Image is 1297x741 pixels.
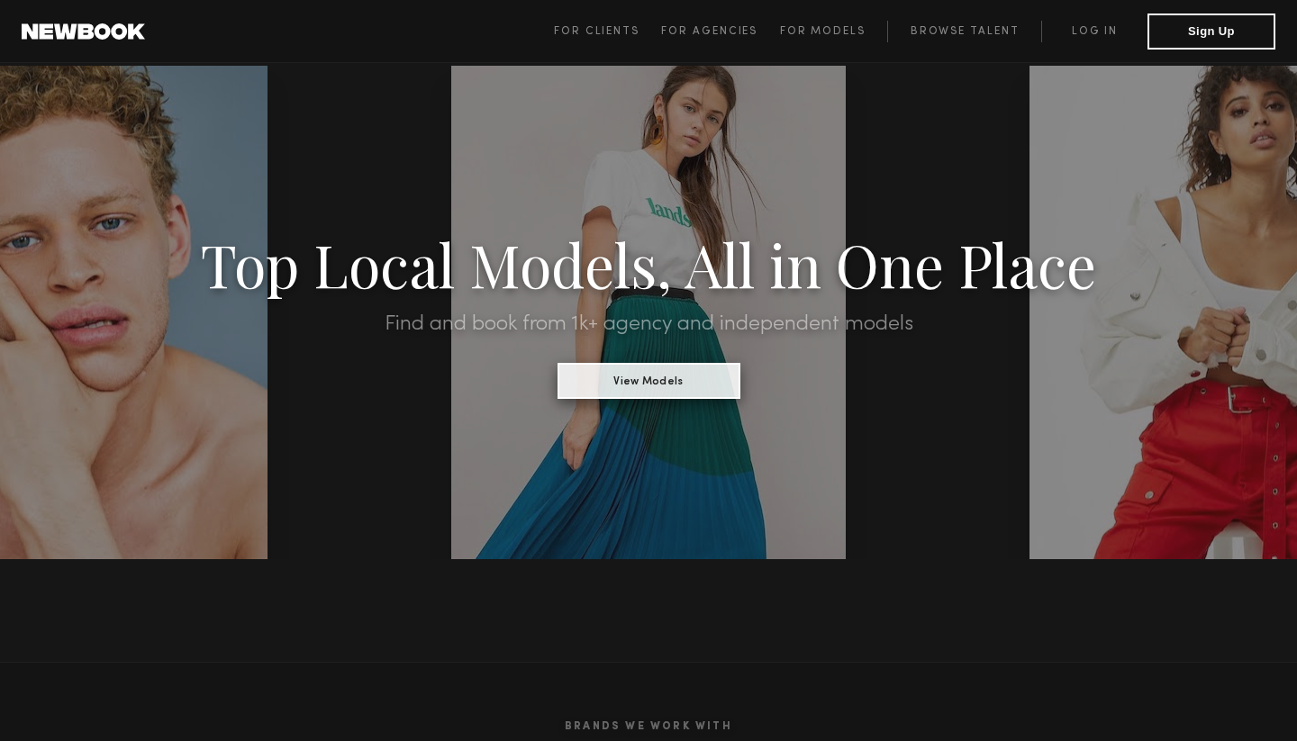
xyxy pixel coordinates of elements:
h2: Find and book from 1k+ agency and independent models [97,313,1200,335]
a: Log in [1041,21,1147,42]
button: Sign Up [1147,14,1275,50]
button: View Models [558,363,740,399]
a: View Models [558,370,740,390]
a: Browse Talent [887,21,1041,42]
a: For Models [780,21,888,42]
h1: Top Local Models, All in One Place [97,236,1200,292]
a: For Agencies [661,21,779,42]
span: For Models [780,26,866,37]
span: For Agencies [661,26,757,37]
a: For Clients [554,21,661,42]
span: For Clients [554,26,639,37]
